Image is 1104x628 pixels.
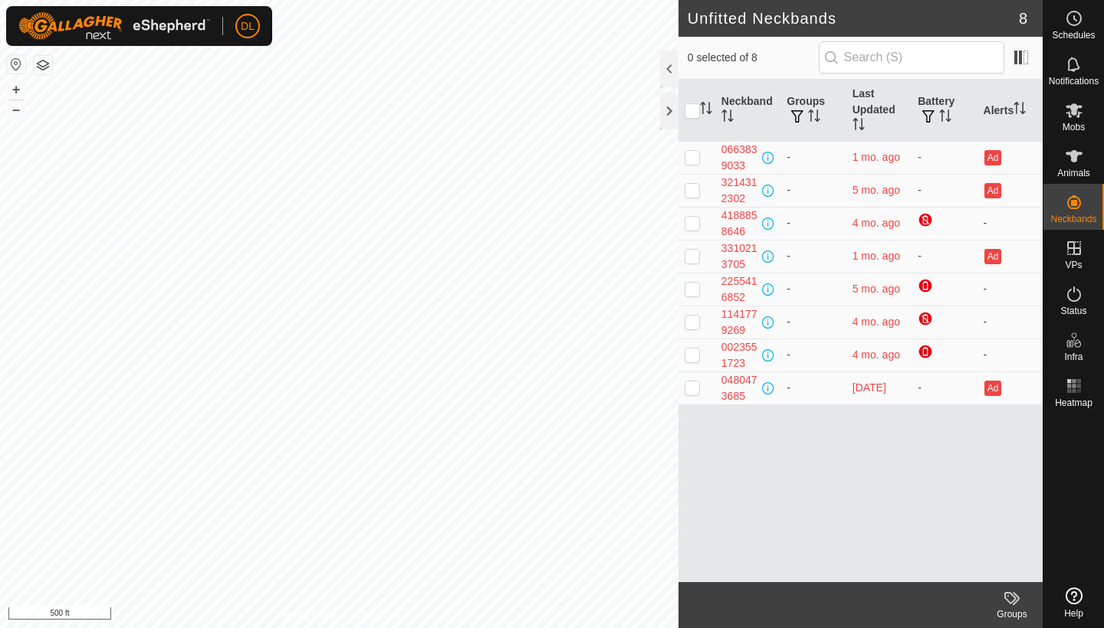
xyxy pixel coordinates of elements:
td: - [780,141,846,174]
span: 19 Mar 2025 at 12:06 pm [853,283,900,295]
button: Ad [984,150,1001,165]
span: 8 [1019,7,1027,30]
td: - [978,306,1043,339]
span: DL [241,18,255,34]
button: Ad [984,183,1001,198]
span: VPs [1065,260,1082,270]
a: Contact Us [354,608,399,622]
span: 3 Jul 2025 at 7:26 am [853,250,900,262]
div: 0480473685 [721,372,759,404]
span: 24 Apr 2025 at 7:21 pm [853,217,900,229]
span: 21 Aug 2025 at 8:45 am [853,381,886,394]
span: 3 Jul 2025 at 7:25 am [853,151,900,163]
span: Neckbands [1050,214,1096,224]
button: Ad [984,249,1001,264]
span: 19 Mar 2025 at 11:22 am [853,184,900,196]
span: Schedules [1052,31,1095,40]
div: Groups [981,607,1043,621]
td: - [978,207,1043,240]
td: - [912,371,977,404]
p-sorticon: Activate to sort [939,112,951,124]
img: Gallagher Logo [18,12,210,40]
div: 0663839033 [721,142,759,174]
div: 3310213705 [721,240,759,273]
td: - [978,273,1043,306]
span: 20 Apr 2025 at 8:36 pm [853,316,900,328]
td: - [780,273,846,306]
div: 1141779269 [721,306,759,339]
div: 3214312302 [721,175,759,207]
p-sorticon: Activate to sort [1014,104,1026,116]
h2: Unfitted Neckbands [688,9,1019,28]
button: Ad [984,381,1001,396]
span: Help [1064,609,1083,618]
td: - [912,240,977,273]
span: Status [1060,306,1086,316]
th: Neckband [715,80,780,142]
span: Mobs [1063,123,1085,132]
th: Groups [780,80,846,142]
span: Animals [1057,168,1090,178]
span: 30 Mar 2025 at 4:36 pm [853,348,900,361]
button: + [7,80,25,99]
button: Reset Map [7,55,25,74]
span: Notifications [1049,77,1099,86]
p-sorticon: Activate to sort [700,104,712,116]
td: - [978,339,1043,371]
a: Privacy Policy [278,608,336,622]
p-sorticon: Activate to sort [853,120,865,132]
span: Heatmap [1055,398,1092,407]
td: - [780,174,846,207]
td: - [780,339,846,371]
span: Infra [1064,352,1083,361]
div: 4188858646 [721,208,759,240]
th: Battery [912,80,977,142]
button: Map Layers [34,56,52,74]
td: - [780,371,846,404]
input: Search (S) [819,41,1004,74]
button: – [7,100,25,119]
div: 0023551723 [721,339,759,371]
th: Last Updated [846,80,912,142]
p-sorticon: Activate to sort [808,112,820,124]
a: Help [1043,581,1104,624]
td: - [912,141,977,174]
div: 2255416852 [721,273,759,306]
p-sorticon: Activate to sort [721,112,734,124]
td: - [780,306,846,339]
span: 0 selected of 8 [688,50,819,66]
th: Alerts [978,80,1043,142]
td: - [780,207,846,240]
td: - [780,240,846,273]
td: - [912,174,977,207]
